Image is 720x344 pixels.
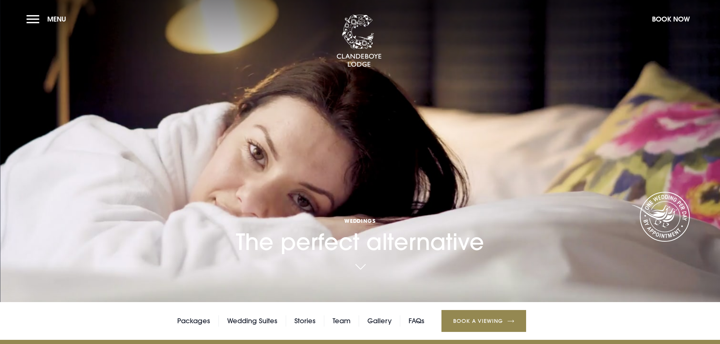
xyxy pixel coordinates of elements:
[177,315,210,327] a: Packages
[294,315,316,327] a: Stories
[26,11,70,27] button: Menu
[227,315,277,327] a: Wedding Suites
[333,315,350,327] a: Team
[47,15,66,23] span: Menu
[409,315,424,327] a: FAQs
[648,11,694,27] button: Book Now
[336,15,382,68] img: Clandeboye Lodge
[236,175,484,256] h1: The perfect alternative
[441,310,526,332] a: Book a Viewing
[236,217,484,224] span: Weddings
[367,315,392,327] a: Gallery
